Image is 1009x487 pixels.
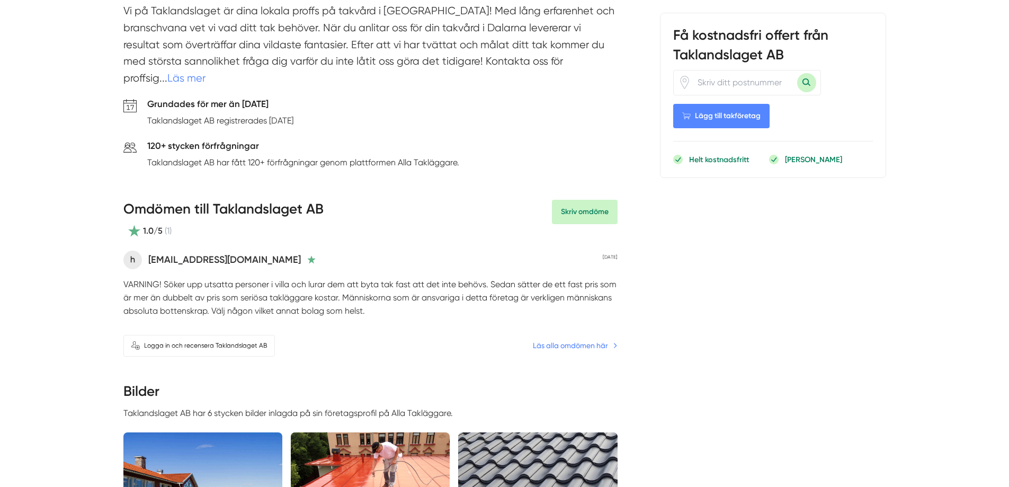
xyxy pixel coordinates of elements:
h3: Få kostnadsfri offert från Taklandslaget AB [673,26,873,69]
p: Helt kostnadsfritt [689,154,749,165]
h5: Grundades för mer än [DATE] [147,97,293,114]
input: Skriv ditt postnummer [691,70,797,94]
p: Taklandslaget AB har fått 120+ förfrågningar genom plattformen Alla Takläggare. [147,156,459,169]
a: Logga in och recensera Taklandslaget AB [123,335,275,357]
a: Läs alla omdömen här [533,340,618,351]
h3: Bilder [123,382,618,406]
span: Logga in och recensera Taklandslaget AB [144,341,267,351]
p: Vi på Taklandslaget är dina lokala proffs på takvård i [GEOGRAPHIC_DATA]! Med lång erfarenhet och... [123,3,618,92]
span: 1.0/5 [143,224,163,237]
a: Skriv omdöme [552,200,618,224]
span: (1) [165,224,172,237]
h5: 120+ stycken förfrågningar [147,139,459,156]
: Lägg till takföretag [673,104,770,128]
p: [DATE] [603,253,618,261]
span: Klicka för att använda din position. [678,76,691,89]
span: h [123,251,142,269]
p: [PERSON_NAME] [785,154,842,165]
p: Taklandslaget AB har 6 stycken bilder inlagda på sin företagsprofil på Alla Takläggare. [123,406,618,420]
button: Sök med postnummer [797,73,816,92]
h3: Omdömen till Taklandslaget AB [123,200,324,224]
a: Läs mer [167,72,206,84]
p: Taklandslaget AB registrerades [DATE] [147,114,293,127]
svg: Pin / Karta [678,76,691,89]
p: [EMAIL_ADDRESS][DOMAIN_NAME] [148,252,301,267]
p: VARNING! Söker upp utsatta personer i villa och lurar dem att byta tak fast att det inte behövs. ... [123,278,618,318]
